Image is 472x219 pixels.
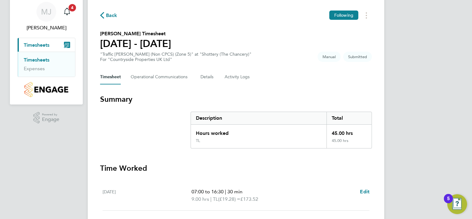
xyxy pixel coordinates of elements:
span: Following [334,12,353,18]
span: 9.00 hrs [192,196,209,202]
h1: [DATE] - [DATE] [100,37,171,50]
button: Following [329,11,358,20]
a: Edit [360,188,369,195]
span: Engage [42,117,59,122]
span: Mark Jacques [17,24,75,32]
div: Hours worked [191,125,327,138]
span: Edit [360,189,369,195]
button: Details [200,70,215,84]
button: Operational Communications [131,70,191,84]
h2: [PERSON_NAME] Timesheet [100,30,171,37]
span: This timesheet was manually created. [318,52,341,62]
div: Timesheets [18,52,75,77]
span: This timesheet is Submitted. [343,52,372,62]
span: | [225,189,226,195]
span: £173.52 [240,196,258,202]
button: Back [100,11,117,19]
h3: Summary [100,94,372,104]
a: Go to home page [17,82,75,97]
div: Summary [191,112,372,148]
div: [DATE] [103,188,192,203]
div: Total [327,112,372,124]
div: For "Countryside Properties UK Ltd" [100,57,251,62]
div: Description [191,112,327,124]
a: 4 [61,2,73,22]
span: (£19.28) = [218,196,240,202]
span: Back [106,12,117,19]
span: Powered by [42,112,59,117]
div: 45.00 hrs [327,138,372,148]
img: countryside-properties-logo-retina.png [24,82,68,97]
span: 30 min [227,189,242,195]
a: MJ[PERSON_NAME] [17,2,75,32]
div: 5 [447,199,450,207]
div: TL [196,138,200,143]
button: Activity Logs [225,70,251,84]
span: TL [213,195,218,203]
a: Expenses [24,66,45,71]
h3: Time Worked [100,163,372,173]
a: Timesheets [24,57,49,63]
button: Timesheet [100,70,121,84]
div: "Traffic [PERSON_NAME] (Non CPCS) (Zone 5)" at "Shottery (The Chancery)" [100,52,251,62]
span: 4 [69,4,76,11]
button: Timesheets [18,38,75,52]
button: Open Resource Center, 5 new notifications [447,194,467,214]
span: 07:00 to 16:30 [192,189,224,195]
span: Timesheets [24,42,49,48]
a: Powered byEngage [33,112,60,124]
button: Timesheets Menu [361,11,372,20]
span: MJ [41,8,52,16]
span: | [210,196,212,202]
div: 45.00 hrs [327,125,372,138]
